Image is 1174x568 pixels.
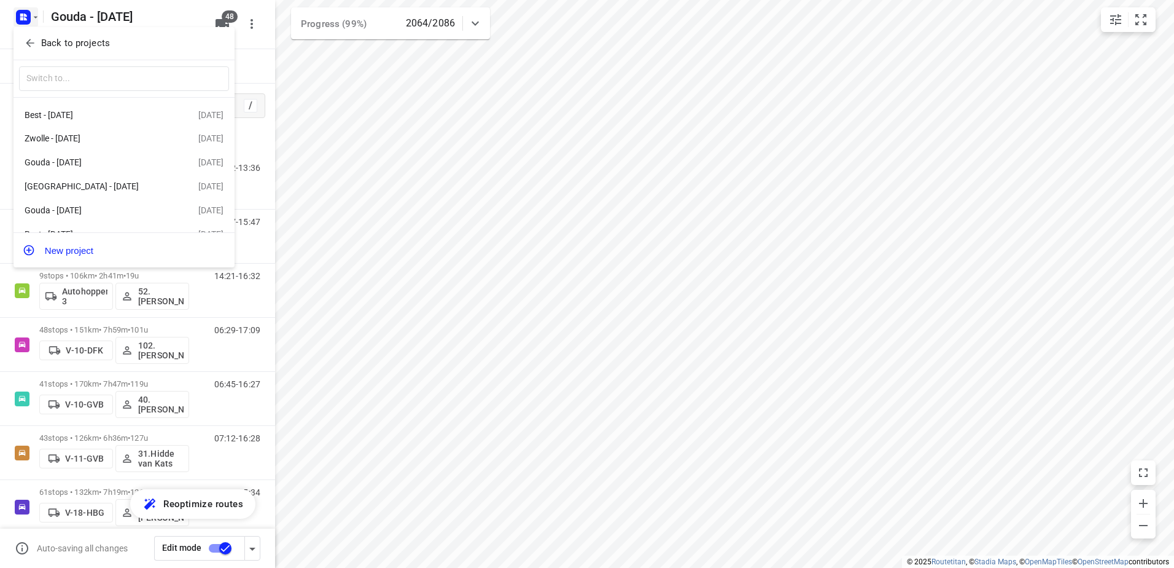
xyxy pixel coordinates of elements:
div: Best - [DATE][DATE] [14,103,235,127]
div: Zwolle - [DATE] [25,133,166,143]
input: Switch to... [19,66,229,92]
div: Zwolle - [DATE][DATE] [14,127,235,151]
div: [GEOGRAPHIC_DATA] - [DATE][DATE] [14,175,235,199]
div: [GEOGRAPHIC_DATA] - [DATE] [25,181,166,191]
p: Back to projects [41,36,110,50]
div: [DATE] [198,181,224,191]
div: Gouda - [DATE][DATE] [14,199,235,223]
div: [DATE] [198,133,224,143]
div: [DATE] [198,205,224,215]
div: Gouda - [DATE][DATE] [14,151,235,175]
div: [DATE] [198,110,224,120]
div: Best - [DATE][DATE] [14,223,235,247]
button: New project [14,238,235,262]
div: [DATE] [198,157,224,167]
div: Best - [DATE] [25,229,166,239]
button: Back to projects [19,33,229,53]
div: Gouda - [DATE] [25,157,166,167]
div: Best - [DATE] [25,110,166,120]
div: Gouda - [DATE] [25,205,166,215]
div: [DATE] [198,229,224,239]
